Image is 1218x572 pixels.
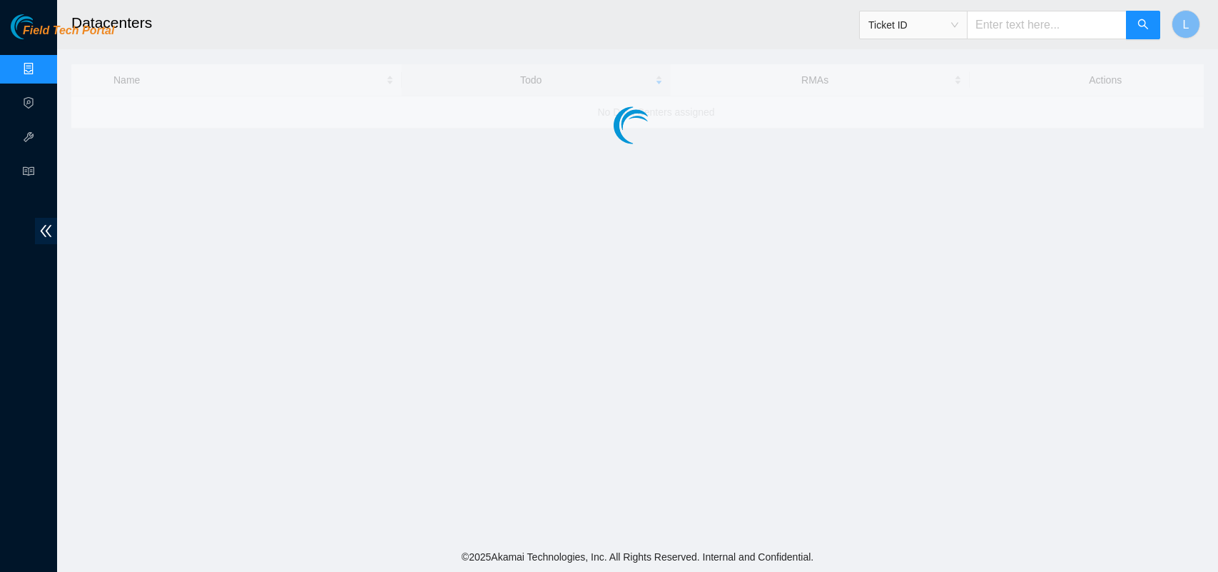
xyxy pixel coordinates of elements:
span: search [1137,19,1149,32]
a: Akamai TechnologiesField Tech Portal [11,26,114,44]
span: read [23,159,34,188]
input: Enter text here... [967,11,1127,39]
span: L [1183,16,1189,34]
span: double-left [35,218,57,244]
footer: © 2025 Akamai Technologies, Inc. All Rights Reserved. Internal and Confidential. [57,542,1218,572]
span: Field Tech Portal [23,24,114,38]
button: search [1126,11,1160,39]
button: L [1172,10,1200,39]
img: Akamai Technologies [11,14,72,39]
span: Ticket ID [868,14,958,36]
